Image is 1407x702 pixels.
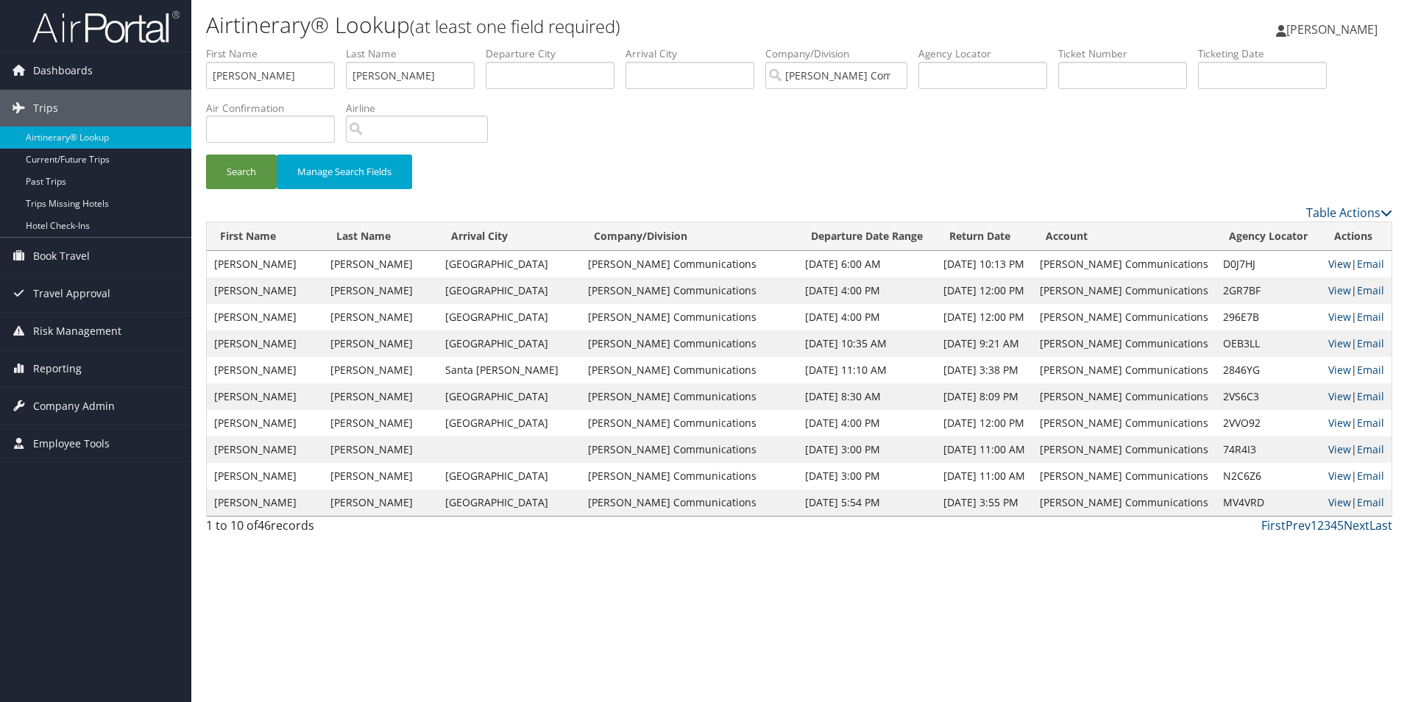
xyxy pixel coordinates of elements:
td: 2GR7BF [1216,277,1321,304]
a: Email [1357,336,1384,350]
h1: Airtinerary® Lookup [206,10,997,40]
td: [DATE] 11:10 AM [798,357,936,383]
td: [DATE] 9:21 AM [936,330,1032,357]
a: 5 [1337,517,1344,533]
a: 2 [1317,517,1324,533]
td: [PERSON_NAME] [207,251,323,277]
td: [PERSON_NAME] Communications [581,330,798,357]
a: Email [1357,310,1384,324]
td: [DATE] 12:00 PM [936,304,1032,330]
td: [DATE] 8:09 PM [936,383,1032,410]
td: [PERSON_NAME] Communications [581,383,798,410]
td: [PERSON_NAME] Communications [581,304,798,330]
button: Manage Search Fields [277,155,412,189]
td: D0J7HJ [1216,251,1321,277]
td: | [1321,277,1392,304]
td: | [1321,410,1392,436]
td: | [1321,357,1392,383]
td: [GEOGRAPHIC_DATA] [438,251,581,277]
td: [DATE] 11:00 AM [936,436,1032,463]
a: Next [1344,517,1369,533]
td: [PERSON_NAME] [323,489,439,516]
th: Arrival City: activate to sort column ascending [438,222,581,251]
a: View [1328,469,1351,483]
a: Email [1357,469,1384,483]
th: Account: activate to sort column ascending [1032,222,1216,251]
a: 3 [1324,517,1330,533]
td: [PERSON_NAME] [207,277,323,304]
td: [PERSON_NAME] [207,463,323,489]
a: Prev [1286,517,1311,533]
a: Table Actions [1306,205,1392,221]
td: [DATE] 8:30 AM [798,383,936,410]
span: Risk Management [33,313,121,350]
td: [PERSON_NAME] Communications [1032,330,1216,357]
td: [PERSON_NAME] Communications [1032,489,1216,516]
span: Reporting [33,350,82,387]
th: Agency Locator: activate to sort column ascending [1216,222,1321,251]
td: [PERSON_NAME] Communications [1032,383,1216,410]
label: First Name [206,46,346,61]
a: View [1328,442,1351,456]
th: Company/Division [581,222,798,251]
td: [PERSON_NAME] [207,357,323,383]
a: Email [1357,257,1384,271]
td: [GEOGRAPHIC_DATA] [438,277,581,304]
td: [PERSON_NAME] Communications [581,277,798,304]
a: Email [1357,283,1384,297]
td: [DATE] 4:00 PM [798,277,936,304]
a: Email [1357,389,1384,403]
img: airportal-logo.png [32,10,180,44]
td: [PERSON_NAME] Communications [581,357,798,383]
td: | [1321,330,1392,357]
td: [PERSON_NAME] [207,304,323,330]
td: [PERSON_NAME] Communications [1032,304,1216,330]
a: Email [1357,495,1384,509]
td: [GEOGRAPHIC_DATA] [438,383,581,410]
a: Last [1369,517,1392,533]
td: | [1321,383,1392,410]
td: [PERSON_NAME] [323,463,439,489]
label: Last Name [346,46,486,61]
td: [DATE] 3:00 PM [798,463,936,489]
td: [DATE] 3:55 PM [936,489,1032,516]
span: Dashboards [33,52,93,89]
td: [PERSON_NAME] Communications [581,410,798,436]
td: 2846YG [1216,357,1321,383]
td: [PERSON_NAME] [323,410,439,436]
td: [GEOGRAPHIC_DATA] [438,330,581,357]
a: 1 [1311,517,1317,533]
th: Return Date: activate to sort column ascending [936,222,1032,251]
span: Book Travel [33,238,90,274]
td: [PERSON_NAME] [207,410,323,436]
span: Company Admin [33,388,115,425]
span: Travel Approval [33,275,110,312]
td: [PERSON_NAME] [323,330,439,357]
a: [PERSON_NAME] [1276,7,1392,52]
td: [GEOGRAPHIC_DATA] [438,304,581,330]
a: View [1328,495,1351,509]
td: [PERSON_NAME] Communications [1032,436,1216,463]
span: Trips [33,90,58,127]
td: [DATE] 4:00 PM [798,410,936,436]
td: [PERSON_NAME] Communications [1032,251,1216,277]
th: Actions [1321,222,1392,251]
td: [GEOGRAPHIC_DATA] [438,410,581,436]
a: View [1328,310,1351,324]
a: View [1328,389,1351,403]
th: First Name: activate to sort column ascending [207,222,323,251]
td: Santa [PERSON_NAME] [438,357,581,383]
button: Search [206,155,277,189]
a: Email [1357,363,1384,377]
th: Departure Date Range: activate to sort column ascending [798,222,936,251]
label: Arrival City [625,46,765,61]
td: [PERSON_NAME] [207,436,323,463]
td: [PERSON_NAME] [207,383,323,410]
td: N2C6Z6 [1216,463,1321,489]
td: 296E7B [1216,304,1321,330]
a: View [1328,416,1351,430]
a: 4 [1330,517,1337,533]
label: Airline [346,101,499,116]
td: [PERSON_NAME] Communications [1032,463,1216,489]
a: Email [1357,442,1384,456]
